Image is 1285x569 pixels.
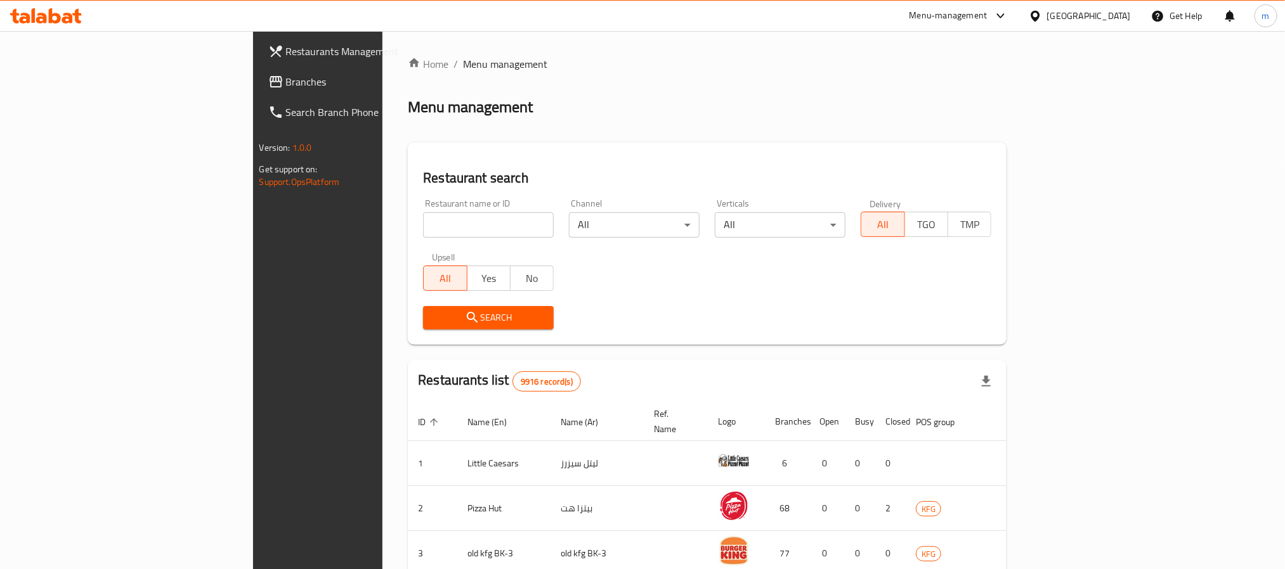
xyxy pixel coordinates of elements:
h2: Restaurants list [418,371,581,392]
td: بيتزا هت [551,486,644,531]
span: No [516,269,549,288]
span: Yes [473,269,506,288]
td: 0 [845,486,875,531]
div: Menu-management [910,8,988,23]
td: 0 [809,486,845,531]
button: No [510,265,554,291]
img: Pizza Hut [718,490,750,521]
span: Name (En) [467,414,523,430]
div: Export file [971,366,1001,397]
span: 9916 record(s) [513,376,580,388]
span: All [866,215,899,234]
span: Name (Ar) [561,414,615,430]
button: All [423,265,467,291]
button: TMP [948,212,991,237]
span: TMP [953,215,986,234]
td: 0 [809,441,845,486]
td: 0 [845,441,875,486]
label: Upsell [432,253,455,262]
h2: Restaurant search [423,169,991,188]
span: Version: [259,139,290,156]
span: Search Branch Phone [286,105,457,120]
span: Ref. Name [654,406,693,437]
button: All [861,212,904,237]
td: Little Caesars [457,441,551,486]
span: POS group [916,414,971,430]
span: Branches [286,74,457,89]
button: TGO [904,212,948,237]
span: Get support on: [259,161,318,177]
th: Closed [875,402,906,441]
th: Busy [845,402,875,441]
a: Restaurants Management [258,36,467,67]
span: TGO [910,215,943,234]
nav: breadcrumb [408,56,1007,72]
input: Search for restaurant name or ID.. [423,212,554,238]
div: Total records count [512,371,581,392]
span: 1.0.0 [292,139,312,156]
div: All [569,212,700,238]
span: Search [433,310,544,326]
th: Branches [765,402,809,441]
td: Pizza Hut [457,486,551,531]
img: Little Caesars [718,445,750,476]
td: ليتل سيزرز [551,441,644,486]
span: KFG [916,502,941,516]
span: m [1262,9,1270,23]
td: 0 [875,441,906,486]
span: Restaurants Management [286,44,457,59]
img: old kfg BK-3 [718,535,750,566]
span: All [429,269,462,288]
a: Branches [258,67,467,97]
button: Search [423,306,554,329]
span: Menu management [463,56,547,72]
a: Search Branch Phone [258,97,467,127]
div: All [715,212,845,238]
td: 2 [875,486,906,531]
a: Support.OpsPlatform [259,174,340,190]
td: 6 [765,441,809,486]
div: [GEOGRAPHIC_DATA] [1047,9,1131,23]
span: ID [418,414,442,430]
th: Open [809,402,845,441]
td: 68 [765,486,809,531]
h2: Menu management [408,97,533,117]
label: Delivery [870,199,901,208]
button: Yes [467,265,511,291]
th: Logo [708,402,765,441]
span: KFG [916,547,941,561]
